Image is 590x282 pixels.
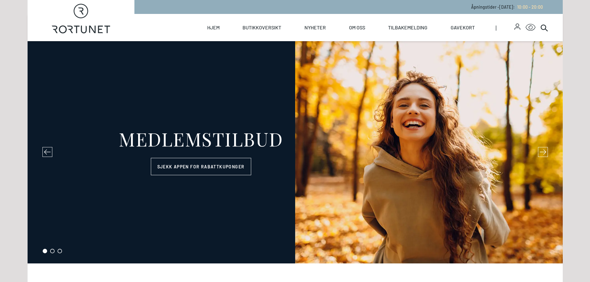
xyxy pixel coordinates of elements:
span: | [496,14,515,41]
a: Tilbakemelding [388,14,427,41]
a: Hjem [207,14,220,41]
div: MEDLEMSTILBUD [119,129,283,148]
a: Nyheter [304,14,326,41]
p: Åpningstider - [DATE] : [471,4,543,10]
a: Gavekort [451,14,475,41]
a: Butikkoversikt [243,14,281,41]
div: slide 1 of 3 [28,41,563,263]
a: 10:00 - 20:00 [515,4,543,10]
a: Om oss [349,14,365,41]
span: 10:00 - 20:00 [517,4,543,10]
section: carousel-slider [28,41,563,263]
a: Sjekk appen for rabattkuponger [151,158,251,175]
button: Open Accessibility Menu [526,23,535,33]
